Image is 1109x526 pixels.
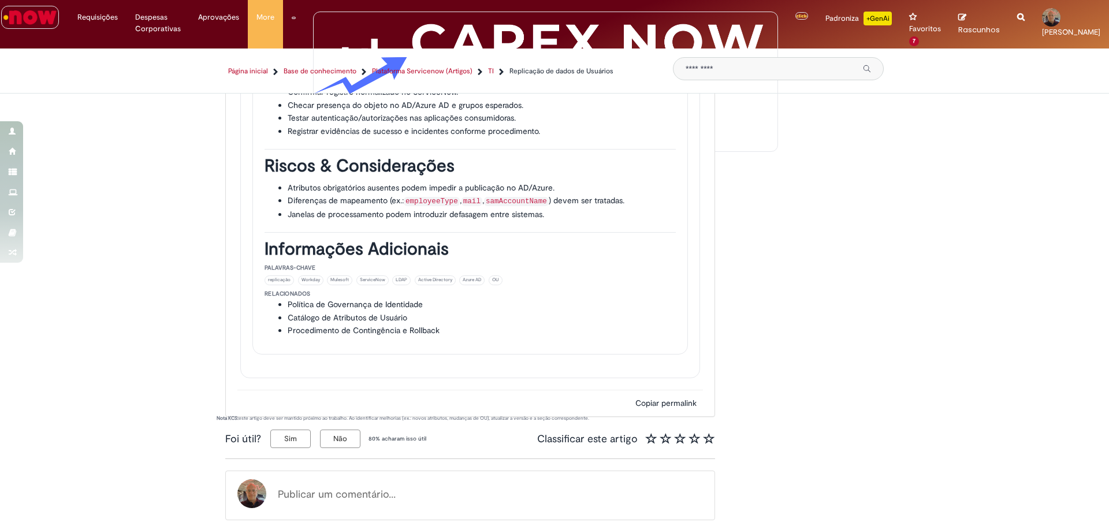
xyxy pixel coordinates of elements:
a: Página inicial [228,66,268,77]
span: Replicação de dados de Usuários [509,66,613,76]
button: Publicar um comentário... [274,486,399,504]
span: Classificar este artigo [537,432,638,446]
span: Classificar este artigo [646,433,715,447]
a: TI [488,66,494,77]
code: mail [462,197,482,206]
li: Checar presença do objeto no AD/Azure AD e grupos esperados. [288,99,676,111]
span: 80% acharam isso útil [363,434,426,443]
p: este artigo deve ser mantido próximo ao trabalho. Ao identificar melhorias (ex.: novos atributos,... [217,415,724,423]
span: LDAP [392,275,411,285]
span: [PERSON_NAME] [1042,27,1100,37]
li: Atributos obrigatórios ausentes podem impedir a publicação no AD/Azure. [288,181,676,194]
h3: Relacionados [265,290,676,297]
button: Não, este artigo não foi útil [320,430,360,448]
span: Rascunhos [958,24,1000,35]
li: Testar autenticação/autorizações nas aplicações consumidoras. [288,111,676,124]
span: Workday [298,275,323,285]
p: +GenAi [864,12,892,25]
span: Favoritos [909,23,941,35]
span: Active Directory [415,275,456,285]
span: Mulesoft [327,275,352,285]
li: Política de Governança de Identidade [288,298,676,311]
img: click_logo_yellow_360x200.png [795,12,808,20]
a: Plataforma Servicenow (Artigos) [372,66,472,77]
span: Aprovações [198,12,239,23]
button: Sim, este artigo foi útil [270,430,311,448]
li: Janelas de processamento podem introduzir defasagem entre sistemas. [288,208,676,221]
span: Despesas Corporativas [135,12,181,35]
img: HeraLogo.png [292,17,296,19]
a: Base de conhecimento [284,66,356,77]
a: Rudney Martins Zacharias perfil [237,489,266,499]
img: ServiceNow [1,6,59,29]
li: Registrar evidências de sucesso e incidentes conforme procedimento. [288,125,676,137]
img: CapexLogo5.png [313,12,778,152]
span: Azure AD [459,275,485,285]
span: Foi útil? [225,432,261,446]
span: More [256,12,274,23]
code: samAccountName [484,197,549,206]
h3: Palavras‑chave [265,264,676,271]
span: Requisições [77,12,118,23]
span: 7 [909,36,919,46]
strong: Nota KCS: [217,415,239,421]
code: employeeType [404,197,460,206]
h2: Informações Adicionais [265,232,676,259]
div: Padroniza [825,12,892,25]
span: OU [489,275,503,285]
span: replicação [265,275,294,285]
h2: Riscos & Considerações [265,149,676,176]
button: Copiar permalink [632,396,700,410]
div: Este artigo foi útil? [263,432,363,443]
li: Diferenças de mapeamento (ex.: , , ) devem ser tratadas. [288,194,676,207]
span: ServiceNow [356,275,389,285]
div: Comentário [225,471,715,526]
li: Procedimento de Contingência e Rollback [288,324,676,337]
a: Rascunhos [958,12,1000,36]
li: Catálogo de Atributos de Usuário [288,311,676,324]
